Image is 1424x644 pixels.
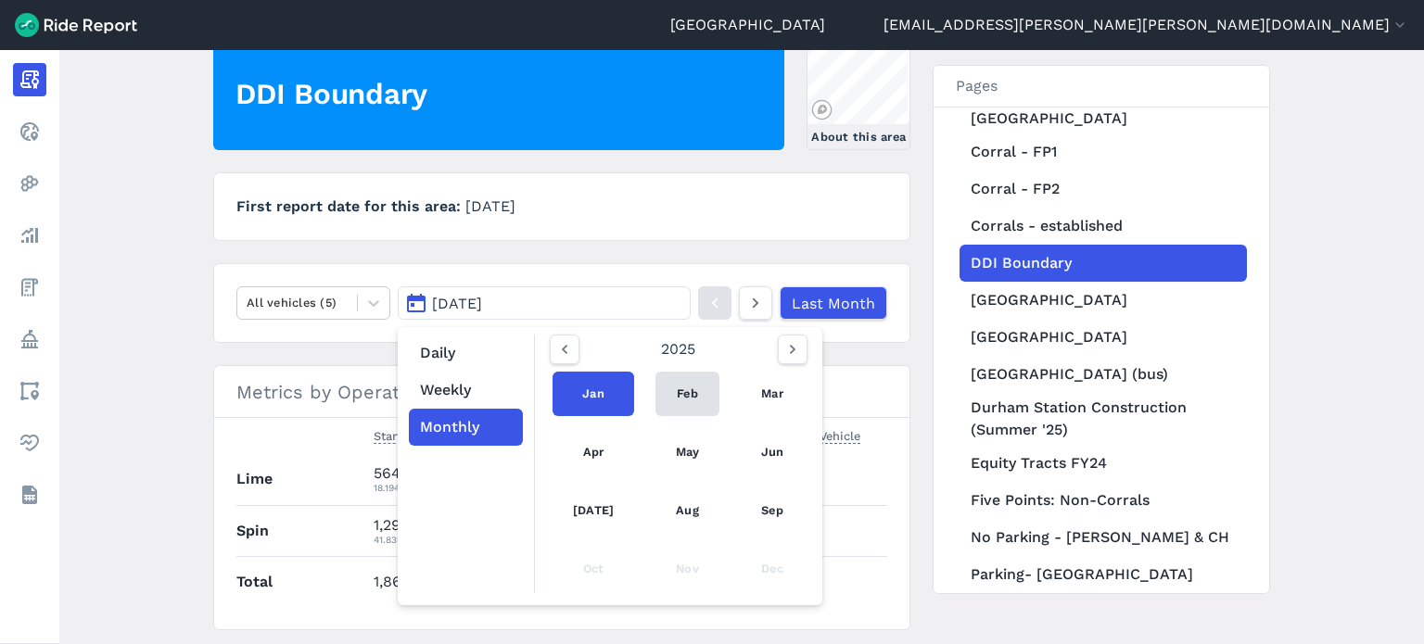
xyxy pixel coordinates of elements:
[960,170,1247,208] a: Corral - FP2
[374,425,434,444] span: Start Trips
[214,366,909,418] h3: Metrics by Operator
[13,322,46,356] a: Policy
[741,430,804,474] a: Jun
[884,14,1409,36] button: [EMAIL_ADDRESS][PERSON_NAME][PERSON_NAME][DOMAIN_NAME]
[553,430,634,474] a: Apr
[960,445,1247,482] a: Equity Tracts FY24
[374,462,489,496] div: 564
[13,478,46,511] a: Datasets
[236,454,366,505] th: Lime
[13,115,46,148] a: Realtime
[811,128,906,145] div: About this area
[366,556,496,607] td: 1,861
[236,197,465,215] span: First report date for this area
[409,335,523,372] button: Daily
[235,74,427,115] h2: DDI Boundary
[398,286,691,320] button: [DATE]
[780,286,887,320] a: Last Month
[741,547,804,591] div: Dec
[960,133,1247,170] a: Corral - FP1
[655,430,719,474] a: May
[960,519,1247,556] a: No Parking - [PERSON_NAME] & CH
[807,40,908,124] canvas: Map
[960,356,1247,393] a: [GEOGRAPHIC_DATA] (bus)
[542,335,815,364] div: 2025
[960,82,1247,133] a: [PERSON_NAME][GEOGRAPHIC_DATA]
[15,13,137,37] img: Ride Report
[960,245,1247,282] a: DDI Boundary
[807,39,910,150] a: About this area
[960,319,1247,356] a: [GEOGRAPHIC_DATA]
[960,208,1247,245] a: Corrals - established
[374,514,489,548] div: 1,297
[374,531,489,548] div: 41.839 Avg.
[811,99,833,120] a: Mapbox logo
[960,556,1247,593] a: Parking- [GEOGRAPHIC_DATA]
[432,295,482,312] span: [DATE]
[374,479,489,496] div: 18.194 Avg.
[670,14,825,36] a: [GEOGRAPHIC_DATA]
[741,372,804,416] a: Mar
[655,488,719,533] a: Aug
[553,547,634,591] div: Oct
[741,488,804,533] a: Sep
[960,393,1247,445] a: Durham Station Construction (Summer '25)
[409,372,523,409] button: Weekly
[757,454,887,505] td: 0.3
[960,482,1247,519] a: Five Points: Non-Corrals
[757,556,887,607] td: 0.23
[374,425,434,448] button: Start Trips
[553,372,634,416] a: Jan
[13,219,46,252] a: Analyze
[13,63,46,96] a: Report
[13,374,46,408] a: Areas
[960,282,1247,319] a: [GEOGRAPHIC_DATA]
[465,197,515,215] span: [DATE]
[13,167,46,200] a: Heatmaps
[655,372,719,416] a: Feb
[236,556,366,607] th: Total
[13,426,46,460] a: Health
[236,505,366,556] th: Spin
[409,409,523,446] button: Monthly
[13,271,46,304] a: Fees
[934,66,1269,107] h3: Pages
[553,488,634,533] a: [DATE]
[757,505,887,556] td: 0.2
[655,547,719,591] div: Nov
